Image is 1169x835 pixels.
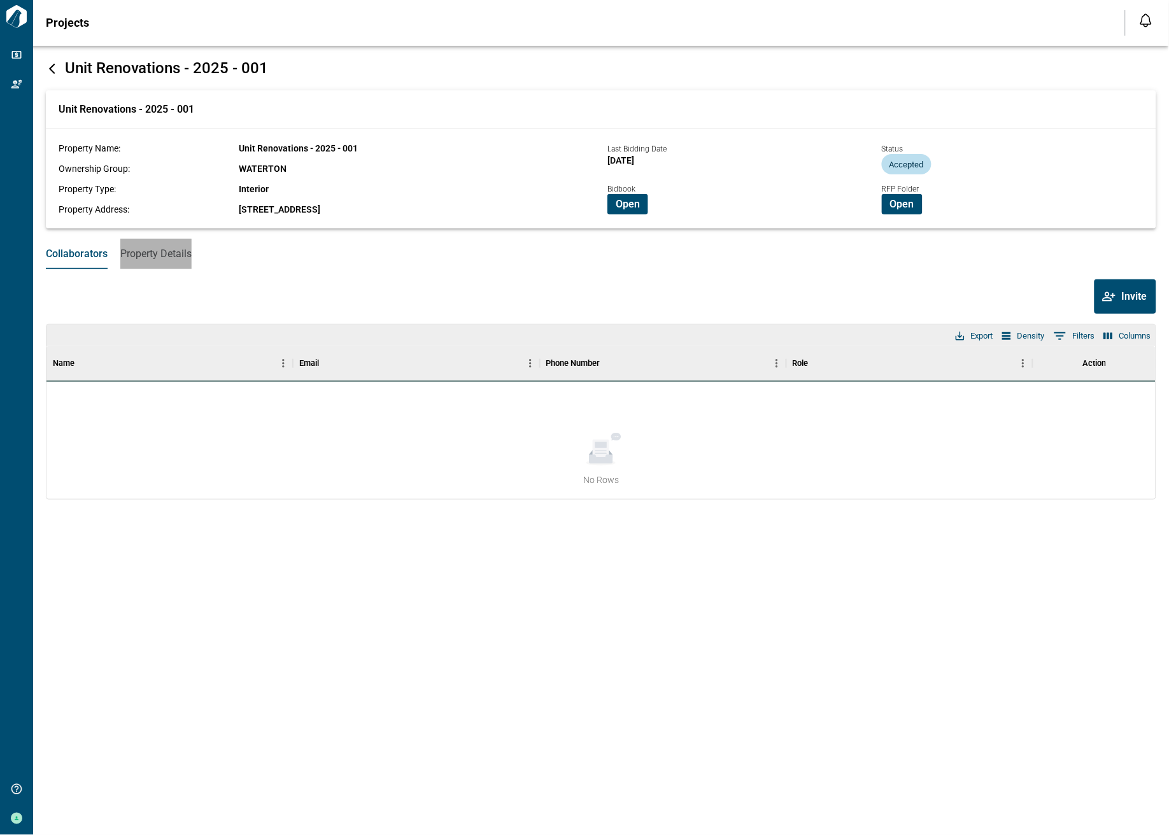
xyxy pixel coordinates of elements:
button: Show filters [1051,326,1098,346]
span: Unit Renovations - 2025 - 001 [59,103,194,116]
span: Unit Renovations - 2025 - 001 [65,59,269,77]
div: Name [46,346,293,381]
span: Open [616,198,640,211]
span: [STREET_ADDRESS] [239,204,320,214]
span: WATERTON [239,164,287,174]
span: Collaborators [46,248,108,260]
button: Menu [521,354,540,373]
span: Last Bidding Date [607,144,667,153]
span: No Rows [583,474,619,486]
span: RFP Folder [882,185,919,193]
div: Role [786,346,1033,381]
div: Phone Number [546,346,600,381]
span: Property Name: [59,143,120,153]
button: Density [999,328,1048,344]
span: Unit Renovations - 2025 - 001 [239,143,358,153]
span: Accepted [882,160,932,169]
button: Sort [809,354,826,372]
button: Sort [74,354,92,372]
span: Projects [46,17,89,29]
span: Invite [1122,290,1147,303]
button: Open notification feed [1136,10,1156,31]
button: Select columns [1101,328,1154,344]
button: Open [882,194,923,214]
div: base tabs [33,239,1169,269]
div: Email [299,346,319,381]
div: Action [1033,346,1156,381]
span: Bidbook [607,185,635,193]
button: Menu [767,354,786,373]
a: Open [607,197,648,209]
div: Role [793,346,809,381]
div: Action [1082,346,1106,381]
span: Open [890,198,914,211]
div: Phone Number [540,346,786,381]
span: Ownership Group: [59,164,130,174]
button: Sort [319,354,337,372]
span: Property Address: [59,204,129,214]
div: Email [293,346,539,381]
div: Name [53,346,74,381]
button: Menu [274,354,293,373]
button: Invite [1095,279,1156,314]
span: Property Type: [59,184,116,194]
a: Open [882,197,923,209]
span: Interior [239,184,269,194]
span: Status [882,144,903,153]
button: Export [953,328,996,344]
span: Property Details [120,248,192,260]
button: Open [607,194,648,214]
button: Menu [1014,354,1033,373]
span: [DATE] [607,155,634,165]
button: Sort [600,354,618,372]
